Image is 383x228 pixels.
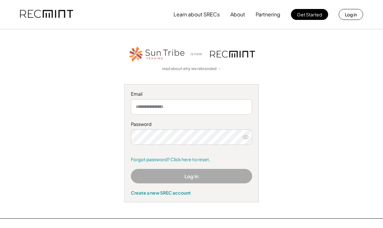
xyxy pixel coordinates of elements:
[131,190,252,196] div: Create a new SREC account
[20,4,73,25] img: recmint-logotype%403x.png
[291,9,328,20] button: Get Started
[162,66,221,72] a: read about why we rebranded →
[131,156,252,163] a: Forgot password? Click here to reset.
[339,9,363,20] button: Log in
[174,8,220,21] button: Learn about SRECs
[256,8,280,21] button: Partnering
[131,91,252,97] div: Email
[210,51,255,57] img: recmint-logotype%403x.png
[131,121,252,127] div: Password
[189,51,207,57] div: is now
[128,45,186,63] img: STT_Horizontal_Logo%2B-%2BColor.png
[230,8,245,21] button: About
[131,169,252,183] button: Log In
